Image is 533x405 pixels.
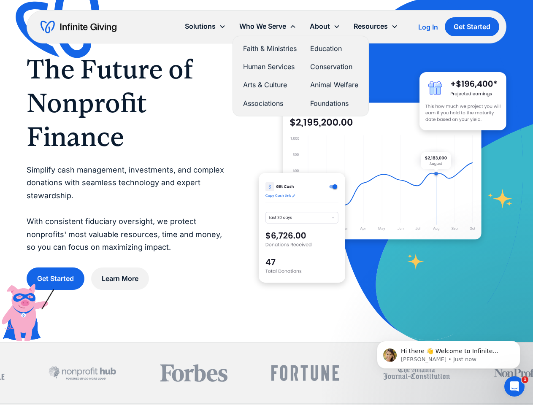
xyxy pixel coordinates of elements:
div: Solutions [178,17,233,35]
img: fundraising star [488,189,513,208]
a: Get Started [445,17,499,36]
a: Log In [418,22,438,32]
div: Resources [354,21,388,32]
img: donation software for nonprofits [259,173,345,282]
a: Arts & Culture [243,79,297,91]
iframe: Intercom live chat [504,376,525,397]
h1: The Future of Nonprofit Finance [27,52,225,154]
div: About [303,17,347,35]
a: Learn More [91,267,149,290]
a: Conservation [310,61,358,73]
div: Who We Serve [239,21,286,32]
div: Solutions [185,21,216,32]
span: 1 [522,376,528,383]
img: nonprofit donation platform [283,103,482,239]
nav: Who We Serve [233,36,369,116]
div: Log In [418,24,438,30]
a: Human Services [243,61,297,73]
div: About [310,21,330,32]
div: Who We Serve [233,17,303,35]
iframe: Intercom notifications message [364,323,533,382]
a: Animal Welfare [310,79,358,91]
div: Resources [347,17,405,35]
p: Simplify cash management, investments, and complex donations with seamless technology and expert ... [27,164,225,254]
a: Faith & Ministries [243,43,297,54]
a: Get Started [27,267,84,290]
a: Education [310,43,358,54]
a: home [41,20,116,34]
a: Associations [243,98,297,109]
a: Foundations [310,98,358,109]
